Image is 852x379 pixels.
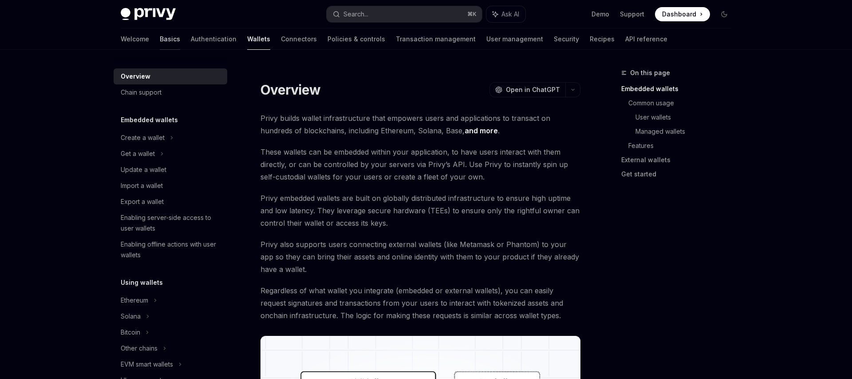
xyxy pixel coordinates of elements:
[121,28,149,50] a: Welcome
[628,96,738,110] a: Common usage
[260,82,320,98] h1: Overview
[121,148,155,159] div: Get a wallet
[121,115,178,125] h5: Embedded wallets
[121,277,163,288] h5: Using wallets
[717,7,731,21] button: Toggle dark mode
[327,6,482,22] button: Search...⌘K
[621,153,738,167] a: External wallets
[621,82,738,96] a: Embedded wallets
[260,146,580,183] span: These wallets can be embedded within your application, to have users interact with them directly,...
[121,87,162,98] div: Chain support
[281,28,317,50] a: Connectors
[635,124,738,139] a: Managed wallets
[260,192,580,229] span: Privy embedded wallets are built on globally distributed infrastructure to ensure high uptime and...
[630,68,670,78] span: On this page
[655,7,710,21] a: Dashboard
[121,327,140,338] div: Bitcoin
[467,11,477,18] span: ⌘ K
[501,10,519,19] span: Ask AI
[465,126,498,136] a: and more
[327,28,385,50] a: Policies & controls
[662,10,696,19] span: Dashboard
[489,82,565,97] button: Open in ChatGPT
[635,110,738,124] a: User wallets
[114,162,227,178] a: Update a wallet
[121,343,158,354] div: Other chains
[121,8,176,20] img: dark logo
[121,180,163,191] div: Import a wallet
[121,164,166,175] div: Update a wallet
[121,295,148,306] div: Ethereum
[628,139,738,153] a: Features
[160,28,180,50] a: Basics
[396,28,476,50] a: Transaction management
[114,178,227,194] a: Import a wallet
[621,167,738,181] a: Get started
[590,28,615,50] a: Recipes
[191,28,237,50] a: Authentication
[554,28,579,50] a: Security
[121,196,164,207] div: Export a wallet
[625,28,667,50] a: API reference
[260,112,580,137] span: Privy builds wallet infrastructure that empowers users and applications to transact on hundreds o...
[260,238,580,275] span: Privy also supports users connecting external wallets (like Metamask or Phantom) to your app so t...
[114,210,227,236] a: Enabling server-side access to user wallets
[121,239,222,260] div: Enabling offline actions with user wallets
[114,68,227,84] a: Overview
[121,212,222,234] div: Enabling server-side access to user wallets
[506,85,560,94] span: Open in ChatGPT
[620,10,644,19] a: Support
[114,236,227,263] a: Enabling offline actions with user wallets
[343,9,368,20] div: Search...
[486,28,543,50] a: User management
[121,132,165,143] div: Create a wallet
[121,359,173,370] div: EVM smart wallets
[121,71,150,82] div: Overview
[114,84,227,100] a: Chain support
[260,284,580,322] span: Regardless of what wallet you integrate (embedded or external wallets), you can easily request si...
[114,194,227,210] a: Export a wallet
[592,10,609,19] a: Demo
[486,6,525,22] button: Ask AI
[121,311,141,322] div: Solana
[247,28,270,50] a: Wallets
